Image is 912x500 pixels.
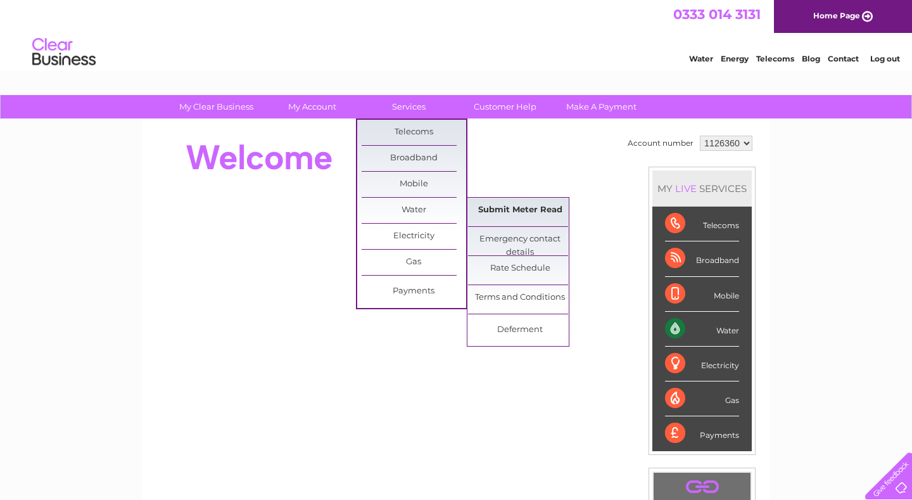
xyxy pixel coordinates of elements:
[652,170,752,207] div: MY SERVICES
[164,95,269,119] a: My Clear Business
[260,95,365,119] a: My Account
[802,54,820,63] a: Blog
[689,54,713,63] a: Water
[665,312,739,347] div: Water
[468,256,573,281] a: Rate Schedule
[665,347,739,381] div: Electricity
[468,285,573,311] a: Terms and Conditions
[362,279,466,304] a: Payments
[357,95,461,119] a: Services
[549,95,654,119] a: Make A Payment
[673,6,761,22] a: 0333 014 3131
[870,54,900,63] a: Log out
[756,54,794,63] a: Telecoms
[665,277,739,312] div: Mobile
[624,132,697,154] td: Account number
[32,33,96,72] img: logo.png
[362,198,466,223] a: Water
[362,250,466,275] a: Gas
[721,54,749,63] a: Energy
[362,224,466,249] a: Electricity
[468,227,573,252] a: Emergency contact details
[665,416,739,451] div: Payments
[665,207,739,241] div: Telecoms
[468,198,573,223] a: Submit Meter Read
[657,476,747,498] a: .
[362,146,466,171] a: Broadband
[828,54,859,63] a: Contact
[665,241,739,276] div: Broadband
[158,7,756,61] div: Clear Business is a trading name of Verastar Limited (registered in [GEOGRAPHIC_DATA] No. 3667643...
[468,317,573,343] a: Deferment
[362,120,466,145] a: Telecoms
[453,95,557,119] a: Customer Help
[665,381,739,416] div: Gas
[673,183,699,195] div: LIVE
[362,172,466,197] a: Mobile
